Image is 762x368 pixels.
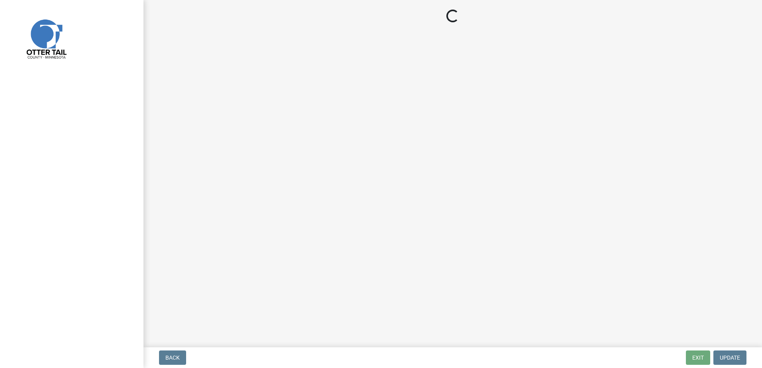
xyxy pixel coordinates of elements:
[686,350,710,365] button: Exit
[16,8,76,68] img: Otter Tail County, Minnesota
[720,354,740,361] span: Update
[159,350,186,365] button: Back
[165,354,180,361] span: Back
[713,350,746,365] button: Update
